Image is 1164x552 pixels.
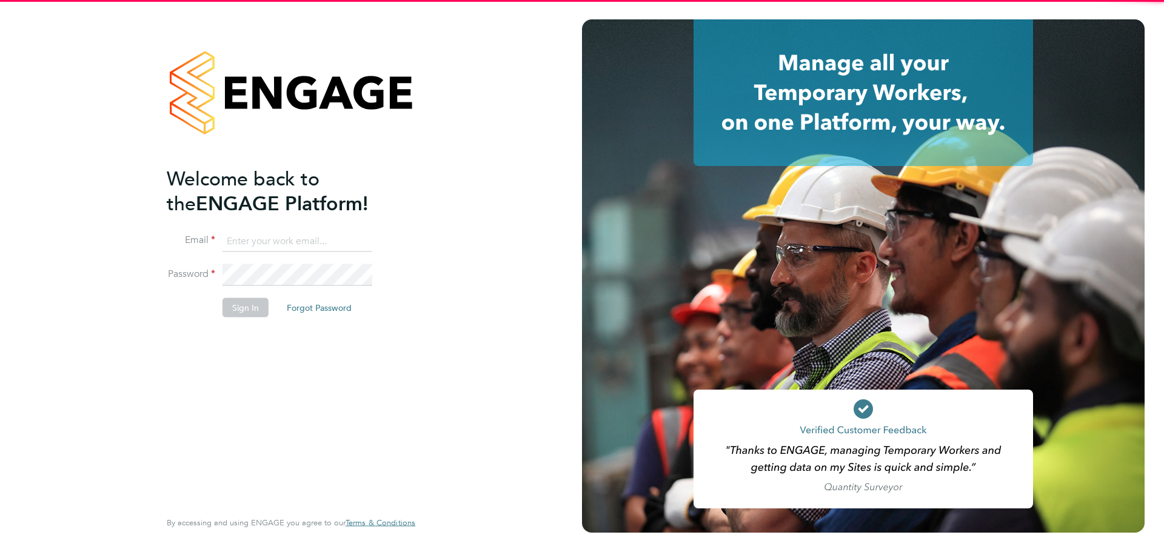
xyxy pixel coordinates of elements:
input: Enter your work email... [222,230,372,252]
a: Terms & Conditions [346,518,415,528]
label: Email [167,234,215,247]
button: Sign In [222,298,269,318]
h2: ENGAGE Platform! [167,166,403,216]
button: Forgot Password [277,298,361,318]
label: Password [167,268,215,281]
span: Welcome back to the [167,167,319,215]
span: By accessing and using ENGAGE you agree to our [167,517,415,528]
